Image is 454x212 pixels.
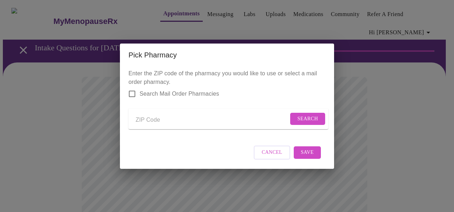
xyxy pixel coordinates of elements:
[140,90,219,98] span: Search Mail Order Pharmacies
[301,148,314,157] span: Save
[128,49,326,61] h2: Pick Pharmacy
[297,115,318,123] span: Search
[136,115,288,126] input: Send a message to your care team
[290,113,325,125] button: Search
[128,69,326,135] p: Enter the ZIP code of the pharmacy you would like to use or select a mail order pharmacy.
[262,148,282,157] span: Cancel
[254,146,290,160] button: Cancel
[294,146,321,159] button: Save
